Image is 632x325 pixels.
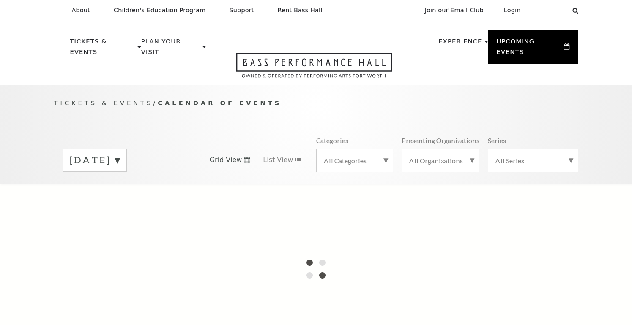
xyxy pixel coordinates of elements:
[210,155,242,165] span: Grid View
[114,7,206,14] p: Children's Education Program
[141,36,200,62] p: Plan Your Visit
[495,156,571,165] label: All Series
[402,136,479,145] p: Presenting Organizations
[534,6,564,14] select: Select:
[316,136,348,145] p: Categories
[263,155,293,165] span: List View
[72,7,90,14] p: About
[278,7,323,14] p: Rent Bass Hall
[54,98,578,108] p: /
[70,154,120,167] label: [DATE]
[409,156,472,165] label: All Organizations
[158,99,282,106] span: Calendar of Events
[497,36,562,62] p: Upcoming Events
[438,36,482,51] p: Experience
[54,99,153,106] span: Tickets & Events
[70,36,136,62] p: Tickets & Events
[323,156,386,165] label: All Categories
[230,7,254,14] p: Support
[488,136,506,145] p: Series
